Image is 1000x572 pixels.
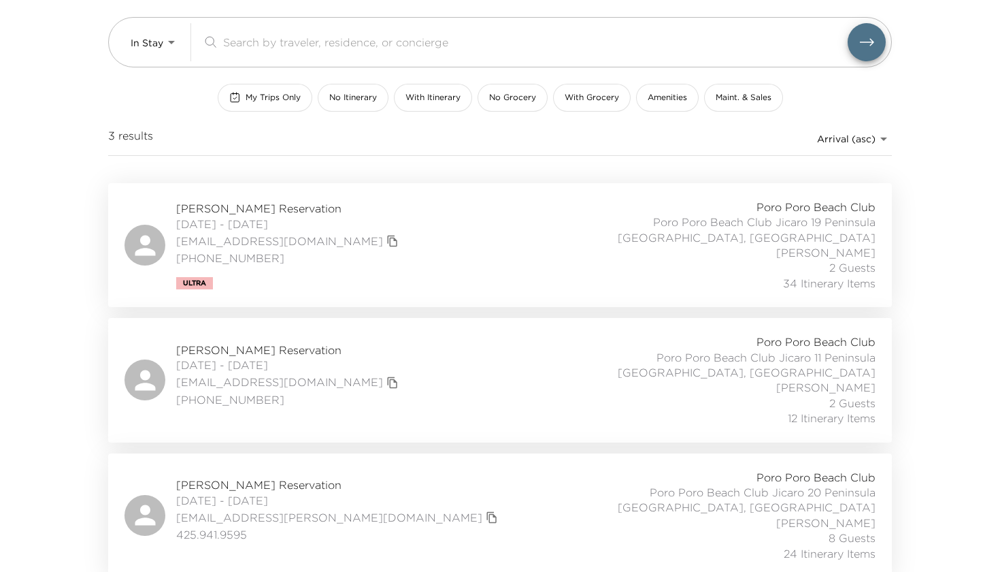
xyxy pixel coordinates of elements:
[108,318,892,442] a: [PERSON_NAME] Reservation[DATE] - [DATE][EMAIL_ADDRESS][DOMAIN_NAME]copy primary member email[PHO...
[817,133,876,145] span: Arrival (asc)
[756,470,876,485] span: Poro Poro Beach Club
[565,92,619,104] span: With Grocery
[788,411,876,426] span: 12 Itinerary Items
[776,515,876,530] span: [PERSON_NAME]
[829,530,876,545] span: 8 Guests
[575,485,876,515] span: Poro Poro Beach Club Jicaro 20 Peninsula [GEOGRAPHIC_DATA], [GEOGRAPHIC_DATA]
[176,343,402,357] span: [PERSON_NAME] Reservation
[405,92,461,104] span: With Itinerary
[776,380,876,395] span: [PERSON_NAME]
[776,245,876,260] span: [PERSON_NAME]
[176,357,402,372] span: [DATE] - [DATE]
[176,375,383,390] a: [EMAIL_ADDRESS][DOMAIN_NAME]
[108,183,892,307] a: [PERSON_NAME] Reservation[DATE] - [DATE][EMAIL_ADDRESS][DOMAIN_NAME]copy primary member email[PHO...
[575,214,876,245] span: Poro Poro Beach Club Jicaro 19 Peninsula [GEOGRAPHIC_DATA], [GEOGRAPHIC_DATA]
[176,527,501,542] span: 425.941.9595
[704,84,783,112] button: Maint. & Sales
[394,84,472,112] button: With Itinerary
[176,493,501,508] span: [DATE] - [DATE]
[318,84,388,112] button: No Itinerary
[829,260,876,275] span: 2 Guests
[176,234,383,249] a: [EMAIL_ADDRESS][DOMAIN_NAME]
[636,84,699,112] button: Amenities
[176,510,482,525] a: [EMAIL_ADDRESS][PERSON_NAME][DOMAIN_NAME]
[783,276,876,291] span: 34 Itinerary Items
[575,350,876,381] span: Poro Poro Beach Club Jicaro 11 Peninsula [GEOGRAPHIC_DATA], [GEOGRAPHIC_DATA]
[482,508,501,527] button: copy primary member email
[489,92,536,104] span: No Grocery
[478,84,548,112] button: No Grocery
[829,396,876,411] span: 2 Guests
[756,200,876,214] span: Poro Poro Beach Club
[383,373,402,392] button: copy primary member email
[246,92,301,104] span: My Trips Only
[553,84,631,112] button: With Grocery
[176,392,402,407] span: [PHONE_NUMBER]
[716,92,771,104] span: Maint. & Sales
[329,92,377,104] span: No Itinerary
[383,232,402,251] button: copy primary member email
[176,251,402,266] span: [PHONE_NUMBER]
[784,546,876,561] span: 24 Itinerary Items
[218,84,312,112] button: My Trips Only
[223,34,848,50] input: Search by traveler, residence, or concierge
[756,334,876,349] span: Poro Poro Beach Club
[176,217,402,232] span: [DATE] - [DATE]
[176,201,402,216] span: [PERSON_NAME] Reservation
[108,128,153,150] span: 3 results
[648,92,687,104] span: Amenities
[131,37,163,49] span: In Stay
[176,477,501,492] span: [PERSON_NAME] Reservation
[183,279,206,287] span: Ultra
